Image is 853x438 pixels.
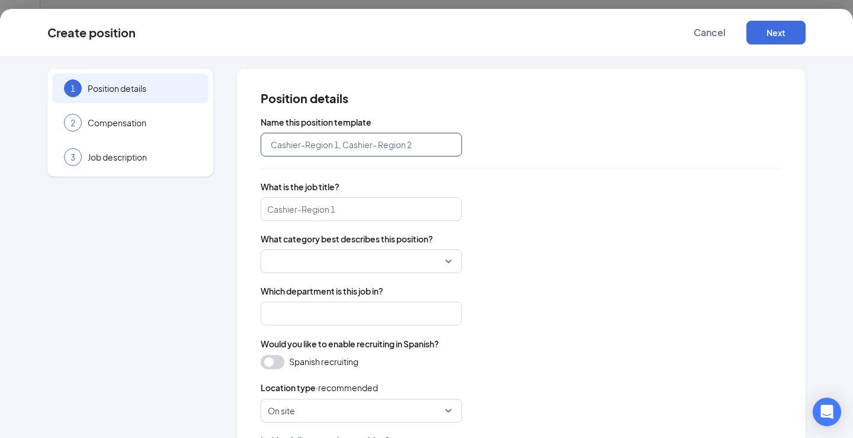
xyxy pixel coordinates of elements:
[261,285,782,297] span: Which department is this job in?
[261,133,462,156] input: Cashier-Region 1, Cashier- Region 2
[316,381,378,394] span: · recommended
[47,26,136,39] div: Create position
[813,398,841,426] div: Open Intercom Messenger
[746,21,806,44] button: Next
[268,399,295,422] span: On site
[289,355,358,368] span: Spanish recruiting
[261,181,782,193] span: What is the job title?
[261,381,316,394] span: Location type
[261,116,782,128] span: Name this position template
[261,337,439,350] span: Would you like to enable recruiting in Spanish?
[88,117,197,129] span: Compensation
[88,151,197,163] span: Job description
[70,82,75,94] span: 1
[261,92,782,104] span: Position details
[680,21,739,44] button: Cancel
[694,27,726,39] span: Cancel
[88,82,197,94] span: Position details
[261,233,782,245] span: What category best describes this position?
[70,117,75,129] span: 2
[70,151,75,163] span: 3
